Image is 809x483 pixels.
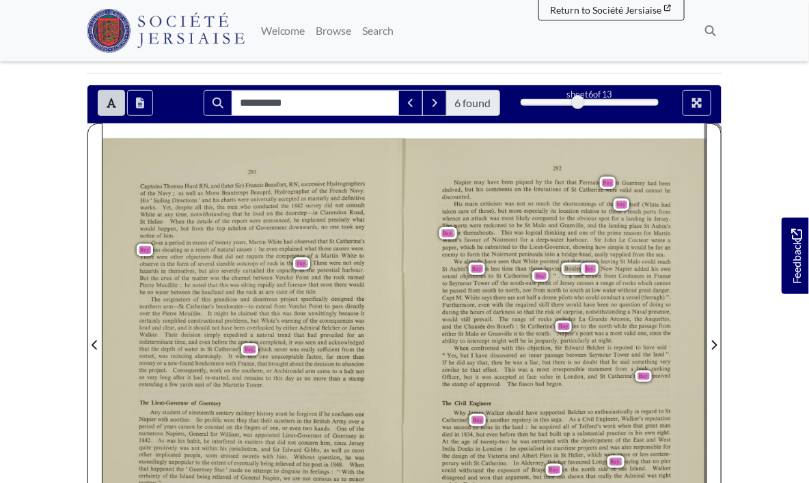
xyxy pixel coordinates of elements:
[525,222,529,226] span: St
[346,202,362,207] span: consult
[516,179,531,185] span: piqued
[461,244,473,249] span: which
[180,226,186,231] span: but
[606,187,615,192] span: were
[249,218,258,223] span: were
[325,203,331,208] span: did
[454,201,461,206] span: His
[151,240,160,245] span: Over
[187,218,192,223] span: the
[232,211,239,216] span: that
[127,90,153,116] button: Open transcription window
[501,229,510,235] span: This
[486,186,509,192] span: comments
[537,237,562,243] span: deep-water
[608,244,622,250] span: simple
[531,237,533,241] span: a
[659,180,668,185] span: been
[321,224,325,229] span: no
[195,247,206,252] span: result
[232,219,247,224] span: report
[579,230,586,235] span: one
[154,198,169,203] span: Sailing
[356,225,364,231] span: any
[545,230,563,235] span: thinking
[173,192,174,196] span: ;
[443,230,454,237] span: ,
[248,169,254,174] span: 291
[294,217,298,222] span: he
[140,226,153,231] span: would
[648,244,653,249] span: be
[482,251,488,256] span: the
[644,230,649,235] span: for
[599,216,607,220] span: spot
[556,179,562,184] span: fact
[463,216,467,220] span: an
[465,237,479,242] span: favour
[652,237,662,242] span: wrote
[191,211,227,217] span: notwithstanding
[235,183,243,188] span: Sir)
[217,246,234,252] span: natural
[626,244,629,249] span: it
[568,229,577,235] span: and
[87,5,245,56] a: Société Jersiaise logo
[245,182,283,188] span: [PERSON_NAME]
[490,216,498,221] span: was
[458,209,466,214] span: care
[349,209,362,216] span: Road,
[140,247,151,254] span: Bay
[567,237,586,242] span: harbour.
[263,218,288,223] span: announced,
[222,190,247,196] span: Beautemps
[789,229,805,284] span: Feedback
[662,201,668,206] span: had
[624,231,641,236] span: reasons
[165,241,167,246] span: a
[282,203,287,208] span: the
[536,179,540,184] span: by
[163,233,172,238] span: him.
[330,188,345,193] span: French
[442,246,456,251] span: paper,
[241,204,249,209] span: who
[568,215,573,220] span: the
[184,248,188,252] span: as
[602,209,605,214] span: to
[286,210,314,216] span: doorstep—m
[515,230,523,235] span: was
[517,216,529,221] span: likely
[165,213,171,218] span: any
[311,17,357,44] a: Browse
[579,186,617,192] span: [PERSON_NAME]
[289,224,314,230] span: downwards,
[553,201,558,205] span: the
[645,223,648,228] span: St
[140,233,154,238] span: notice
[232,90,399,116] input: Search for
[515,187,519,192] span: on
[357,17,400,44] a: Search
[251,196,275,202] span: universally
[617,201,627,209] span: bay
[158,191,169,196] span: Navy
[573,244,591,250] span: showing
[199,182,208,189] span: RN,
[465,186,473,192] span: but
[549,222,557,227] span: and
[644,209,655,214] span: ports
[456,230,459,235] span: or
[151,248,159,252] span: was
[253,203,276,209] span: conducted
[612,215,617,220] span: for
[510,222,513,227] span: to
[233,241,246,246] span: years,
[513,244,517,249] span: to
[446,90,500,116] span: 6 found
[484,237,489,242] span: of
[652,223,689,229] span: [PERSON_NAME]
[463,229,491,235] span: thereabouts.
[329,238,333,243] span: St
[559,207,577,213] span: location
